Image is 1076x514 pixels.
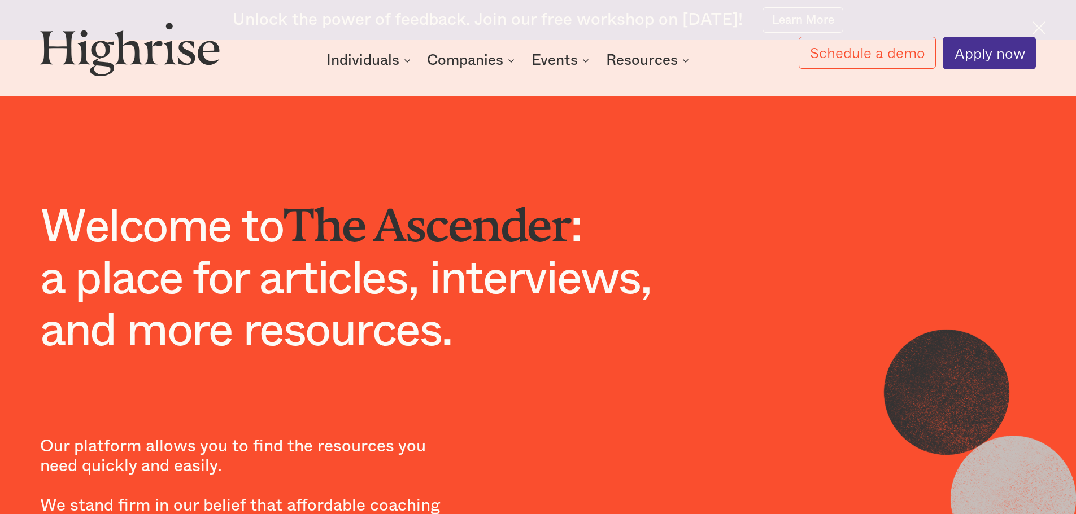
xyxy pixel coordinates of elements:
img: Highrise logo [40,22,220,76]
a: Apply now [943,37,1036,69]
div: Resources [606,54,678,67]
h1: Welcome to : a place for articles, interviews, and more resources. [40,188,689,357]
div: Individuals [326,54,399,67]
div: Individuals [326,54,414,67]
div: Resources [606,54,692,67]
div: Events [532,54,578,67]
div: Events [532,54,593,67]
span: The Ascender [283,198,570,229]
a: Schedule a demo [799,37,936,69]
div: Companies [427,54,503,67]
div: Companies [427,54,518,67]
